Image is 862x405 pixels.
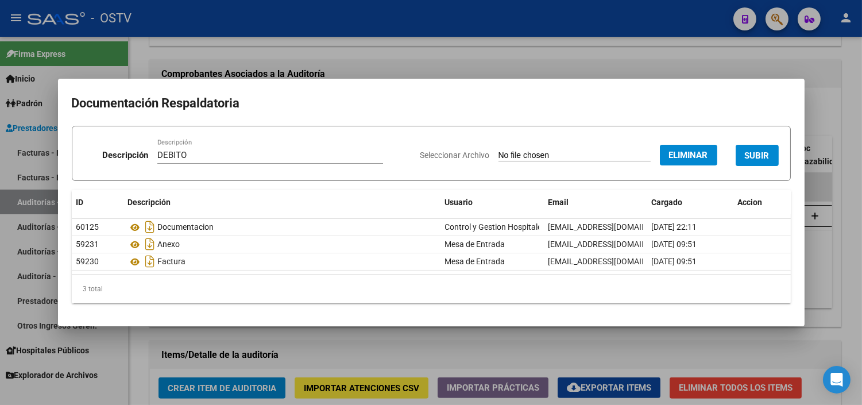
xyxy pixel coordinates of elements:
i: Descargar documento [143,235,158,253]
datatable-header-cell: Cargado [647,190,733,215]
span: Cargado [652,198,683,207]
span: Email [548,198,569,207]
datatable-header-cell: Descripción [123,190,440,215]
span: 60125 [76,222,99,232]
i: Descargar documento [143,218,158,236]
div: Anexo [128,235,436,253]
span: 59231 [76,240,99,249]
span: [DATE] 09:51 [652,257,697,266]
datatable-header-cell: ID [72,190,123,215]
span: [DATE] 09:51 [652,240,697,249]
button: Eliminar [660,145,717,165]
div: Factura [128,252,436,271]
div: 3 total [72,275,791,303]
span: SUBIR [745,151,770,161]
datatable-header-cell: Usuario [440,190,544,215]
datatable-header-cell: Accion [733,190,791,215]
span: Control y Gestion Hospitales Públicos (OSTV) [445,222,606,232]
span: Descripción [128,198,171,207]
span: Usuario [445,198,473,207]
datatable-header-cell: Email [544,190,647,215]
span: Seleccionar Archivo [420,151,490,160]
span: [EMAIL_ADDRESS][DOMAIN_NAME] [548,222,676,232]
span: Accion [738,198,763,207]
span: Eliminar [669,150,708,160]
i: Descargar documento [143,252,158,271]
span: [EMAIL_ADDRESS][DOMAIN_NAME] [548,240,676,249]
span: [DATE] 22:11 [652,222,697,232]
span: Mesa de Entrada [445,257,505,266]
div: Open Intercom Messenger [823,366,851,394]
span: ID [76,198,84,207]
span: Mesa de Entrada [445,240,505,249]
button: SUBIR [736,145,779,166]
p: Descripción [102,149,148,162]
span: 59230 [76,257,99,266]
div: Documentacion [128,218,436,236]
span: [EMAIL_ADDRESS][DOMAIN_NAME] [548,257,676,266]
h2: Documentación Respaldatoria [72,92,791,114]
